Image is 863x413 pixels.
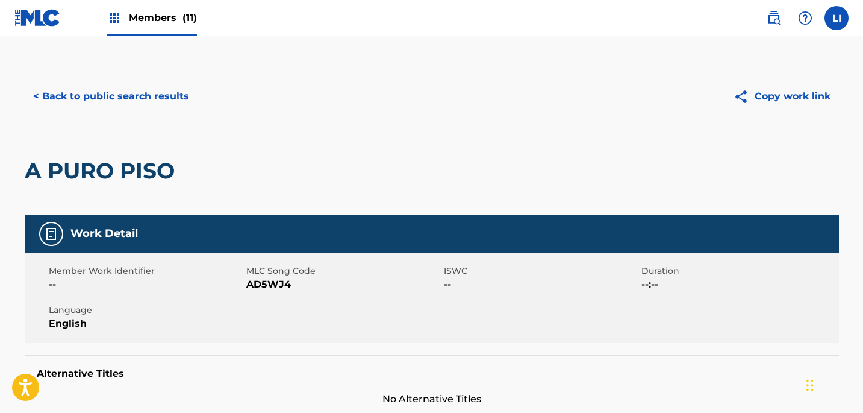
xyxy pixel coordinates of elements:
[49,265,243,277] span: Member Work Identifier
[444,265,638,277] span: ISWC
[767,11,781,25] img: search
[44,227,58,241] img: Work Detail
[14,9,61,27] img: MLC Logo
[829,253,863,350] iframe: Resource Center
[246,265,441,277] span: MLC Song Code
[25,81,198,112] button: < Back to public search results
[806,367,814,403] div: Drag
[725,81,839,112] button: Copy work link
[641,277,836,292] span: --:--
[793,6,817,30] div: Help
[37,368,827,380] h5: Alternative Titles
[49,317,243,331] span: English
[107,11,122,25] img: Top Rightsholders
[25,392,839,406] span: No Alternative Titles
[803,355,863,413] iframe: Chat Widget
[49,304,243,317] span: Language
[444,277,638,292] span: --
[129,11,197,25] span: Members
[182,12,197,24] span: (11)
[824,6,849,30] div: User Menu
[762,6,786,30] a: Public Search
[734,89,755,104] img: Copy work link
[25,157,181,184] h2: A PURO PISO
[246,277,441,292] span: AD5WJ4
[798,11,812,25] img: help
[641,265,836,277] span: Duration
[49,277,243,292] span: --
[70,227,138,241] h5: Work Detail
